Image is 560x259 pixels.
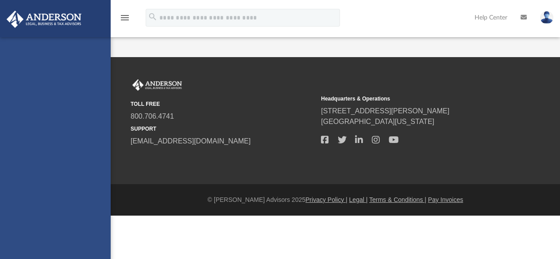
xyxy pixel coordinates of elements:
[111,195,560,205] div: © [PERSON_NAME] Advisors 2025
[131,137,251,145] a: [EMAIL_ADDRESS][DOMAIN_NAME]
[131,112,174,120] a: 800.706.4741
[349,196,368,203] a: Legal |
[321,95,505,103] small: Headquarters & Operations
[148,12,158,22] i: search
[305,196,348,203] a: Privacy Policy |
[428,196,463,203] a: Pay Invoices
[4,11,84,28] img: Anderson Advisors Platinum Portal
[540,11,553,24] img: User Pic
[131,100,315,108] small: TOLL FREE
[120,12,130,23] i: menu
[321,118,434,125] a: [GEOGRAPHIC_DATA][US_STATE]
[321,107,449,115] a: [STREET_ADDRESS][PERSON_NAME]
[131,79,184,91] img: Anderson Advisors Platinum Portal
[131,125,315,133] small: SUPPORT
[120,17,130,23] a: menu
[369,196,426,203] a: Terms & Conditions |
